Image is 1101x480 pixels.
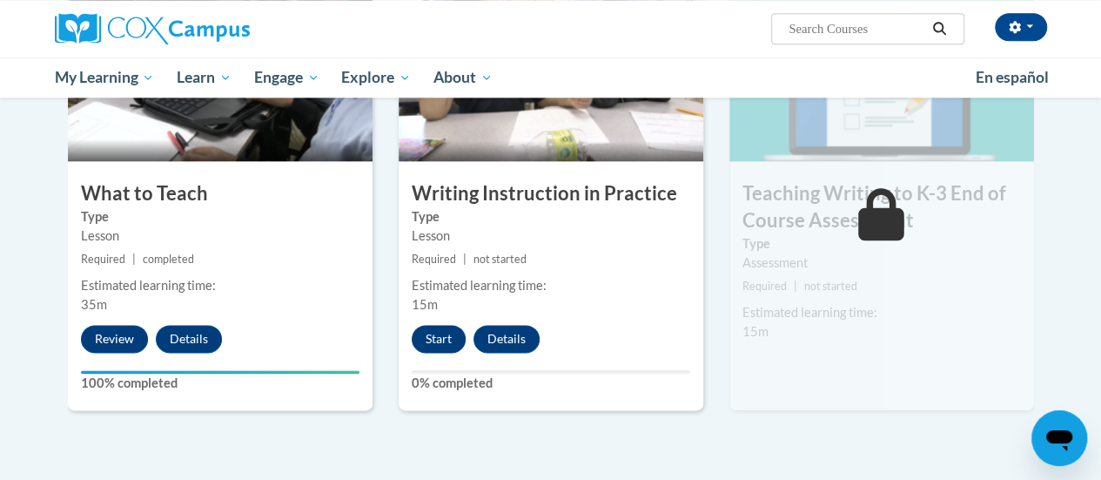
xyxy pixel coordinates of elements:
span: completed [143,253,194,266]
span: | [132,253,136,266]
img: Cox Campus [55,13,250,44]
span: 15m [742,324,769,339]
button: Search [926,18,952,39]
span: not started [804,280,857,293]
a: En español [964,59,1060,96]
span: Required [742,280,787,293]
span: Learn [177,67,232,88]
h3: Teaching Writing to K-3 End of Course Assessment [729,180,1034,234]
input: Search Courses [787,18,926,39]
a: Engage [243,57,331,98]
label: 0% completed [412,374,690,393]
div: Lesson [81,226,359,246]
span: My Learning [54,67,154,88]
a: My Learning [44,57,166,98]
div: Assessment [742,254,1021,273]
span: Required [81,253,125,266]
label: Type [742,234,1021,254]
span: About [433,67,493,88]
a: Cox Campus [55,13,368,44]
a: About [422,57,504,98]
button: Details [156,325,222,353]
label: Type [412,207,690,226]
span: | [463,253,467,266]
div: Main menu [42,57,1060,98]
iframe: Button to launch messaging window [1031,410,1087,466]
div: Lesson [412,226,690,246]
span: 15m [412,297,438,312]
a: Learn [165,57,243,98]
span: En español [976,68,1049,86]
div: Estimated learning time: [412,276,690,295]
div: Estimated learning time: [81,276,359,295]
div: Your progress [81,370,359,374]
h3: Writing Instruction in Practice [399,180,703,207]
span: | [794,280,797,293]
button: Start [412,325,466,353]
button: Account Settings [995,13,1047,41]
span: 35m [81,297,107,312]
label: 100% completed [81,374,359,393]
label: Type [81,207,359,226]
span: Explore [341,67,411,88]
span: Required [412,253,456,266]
span: not started [473,253,527,266]
h3: What to Teach [68,180,373,207]
button: Details [473,325,540,353]
a: Explore [330,57,422,98]
div: Estimated learning time: [742,303,1021,322]
span: Engage [254,67,319,88]
button: Review [81,325,148,353]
